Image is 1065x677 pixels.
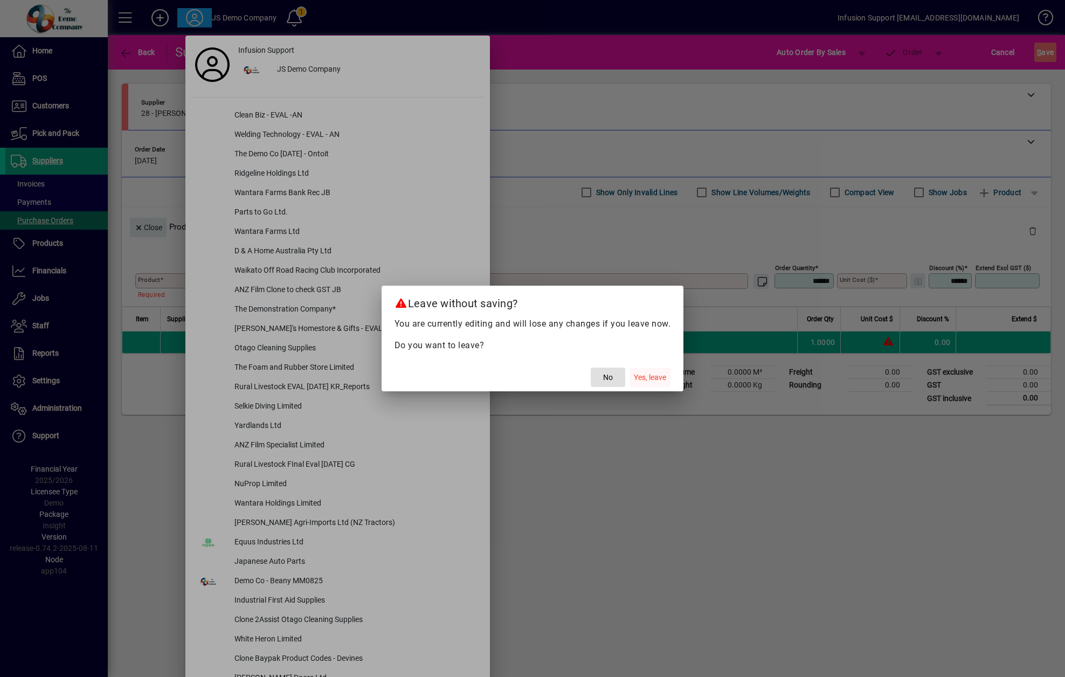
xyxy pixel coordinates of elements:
[395,317,671,330] p: You are currently editing and will lose any changes if you leave now.
[591,368,625,387] button: No
[603,372,613,383] span: No
[630,368,670,387] button: Yes, leave
[634,372,666,383] span: Yes, leave
[382,286,684,317] h2: Leave without saving?
[395,339,671,352] p: Do you want to leave?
